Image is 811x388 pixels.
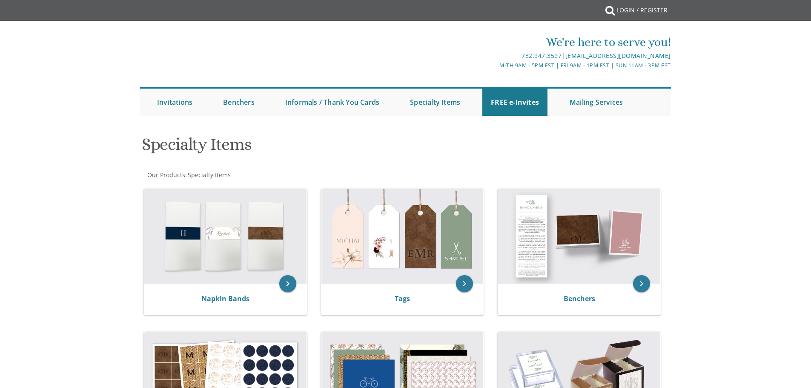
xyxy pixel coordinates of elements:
a: Benchers [215,89,263,116]
img: Benchers [498,189,660,284]
a: Specialty Items [401,89,469,116]
a: Invitations [149,89,201,116]
a: Informals / Thank You Cards [277,89,388,116]
a: Mailing Services [561,89,631,116]
a: Napkin Bands [201,294,249,303]
a: Our Products [146,171,185,179]
div: | [318,51,671,61]
a: Tags [395,294,410,303]
div: We're here to serve you! [318,34,671,51]
img: Napkin Bands [144,189,307,284]
a: keyboard_arrow_right [279,275,296,292]
span: Specialty Items [188,171,231,179]
a: Benchers [564,294,595,303]
a: keyboard_arrow_right [633,275,650,292]
div: : [140,171,406,179]
a: keyboard_arrow_right [456,275,473,292]
a: Specialty Items [187,171,231,179]
a: FREE e-Invites [482,89,547,116]
img: Tags [321,189,484,284]
h1: Specialty Items [142,135,489,160]
a: 732.947.3597 [522,52,562,60]
div: M-Th 9am - 5pm EST | Fri 9am - 1pm EST | Sun 11am - 3pm EST [318,61,671,70]
a: [EMAIL_ADDRESS][DOMAIN_NAME] [565,52,671,60]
